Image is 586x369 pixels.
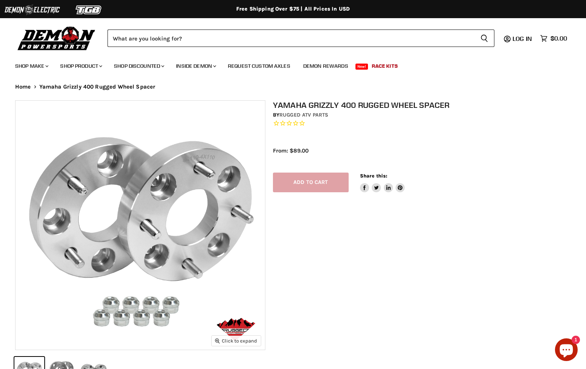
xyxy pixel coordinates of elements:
[509,35,536,42] a: Log in
[55,58,107,74] a: Shop Product
[273,147,309,154] span: From: $89.00
[212,336,261,346] button: Click to expand
[298,58,354,74] a: Demon Rewards
[360,173,405,193] aside: Share this:
[366,58,404,74] a: Race Kits
[513,35,532,42] span: Log in
[108,30,474,47] input: Search
[536,33,571,44] a: $0.00
[4,3,61,17] img: Demon Electric Logo 2
[273,111,578,119] div: by
[553,338,580,363] inbox-online-store-chat: Shopify online store chat
[16,101,265,350] img: Yamaha Grizzly 400 Rugged Wheel Spacer
[360,173,387,179] span: Share this:
[222,58,296,74] a: Request Custom Axles
[215,338,257,344] span: Click to expand
[170,58,221,74] a: Inside Demon
[61,3,117,17] img: TGB Logo 2
[108,58,169,74] a: Shop Discounted
[550,35,567,42] span: $0.00
[39,84,156,90] span: Yamaha Grizzly 400 Rugged Wheel Spacer
[9,58,53,74] a: Shop Make
[15,84,31,90] a: Home
[355,64,368,70] span: New!
[273,100,578,110] h1: Yamaha Grizzly 400 Rugged Wheel Spacer
[273,120,578,128] span: Rated 0.0 out of 5 stars 0 reviews
[108,30,494,47] form: Product
[474,30,494,47] button: Search
[279,112,328,118] a: Rugged ATV Parts
[15,25,98,51] img: Demon Powersports
[9,55,565,74] ul: Main menu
